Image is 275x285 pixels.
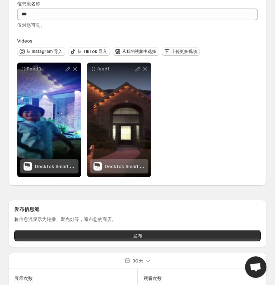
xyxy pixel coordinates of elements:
[113,47,159,56] button: 从我的视频中选择
[132,257,143,264] p: 30天
[35,163,137,169] span: DeckTok Smart Permanent Outdoor Lights Pro
[14,216,261,223] p: 将信息流显示为轮播、聚光灯等，遍布您的商店。
[17,1,40,6] span: 信息流名称
[26,49,62,54] span: 从 Instagram 导入
[97,66,134,72] p: feed1
[77,49,107,54] span: 从 TikTok 导入
[17,63,81,177] div: Feed3DeckTok Smart Permanent Outdoor Lights ProDeckTok Smart Permanent Outdoor Lights Pro
[14,206,261,213] h2: 发布信息流
[14,230,261,241] button: 发布
[93,162,102,171] img: DeckTok Smart Permanent Outdoor Lights Pro
[17,22,45,28] span: 仅对您可见。
[87,63,151,177] div: feed1DeckTok Smart Permanent Outdoor Lights ProDeckTok Smart Permanent Outdoor Lights Pro
[245,256,266,278] div: Open chat
[162,47,200,56] button: 上传更多视频
[27,66,64,72] p: Feed3
[24,162,32,171] img: DeckTok Smart Permanent Outdoor Lights Pro
[143,275,162,282] h3: 观看次数
[122,49,156,54] span: 从我的视频中选择
[68,47,110,56] button: 从 TikTok 导入
[17,38,32,44] span: Videos
[133,232,142,239] span: 发布
[17,47,65,56] button: 从 Instagram 导入
[14,275,33,282] h3: 展示次数
[105,163,207,169] span: DeckTok Smart Permanent Outdoor Lights Pro
[171,49,197,54] span: 上传更多视频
